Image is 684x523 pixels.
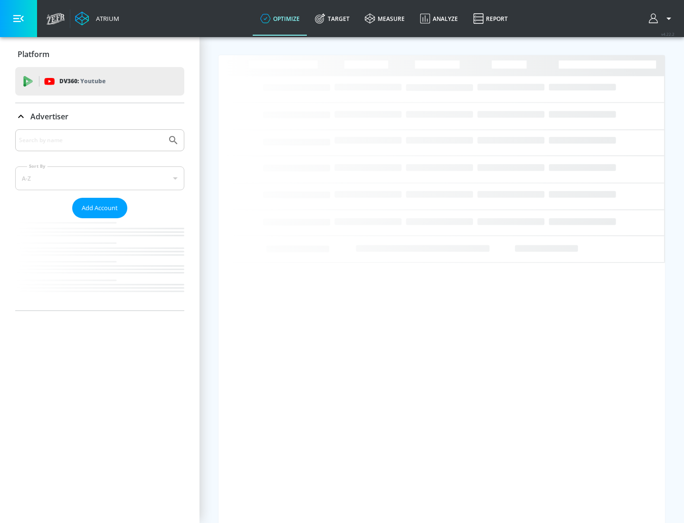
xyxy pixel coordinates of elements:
div: Advertiser [15,103,184,130]
a: measure [357,1,412,36]
div: Atrium [92,14,119,23]
div: A-Z [15,166,184,190]
span: Add Account [82,203,118,213]
a: Analyze [412,1,465,36]
p: Platform [18,49,49,59]
div: Platform [15,41,184,68]
p: DV360: [59,76,105,87]
a: optimize [253,1,307,36]
label: Sort By [27,163,47,169]
div: DV360: Youtube [15,67,184,96]
p: Advertiser [30,111,68,122]
input: Search by name [19,134,163,146]
a: Atrium [75,11,119,26]
a: Report [465,1,515,36]
button: Add Account [72,198,127,218]
nav: list of Advertiser [15,218,184,310]
p: Youtube [80,76,105,86]
a: Target [307,1,357,36]
div: Advertiser [15,129,184,310]
span: v 4.22.2 [661,31,674,37]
